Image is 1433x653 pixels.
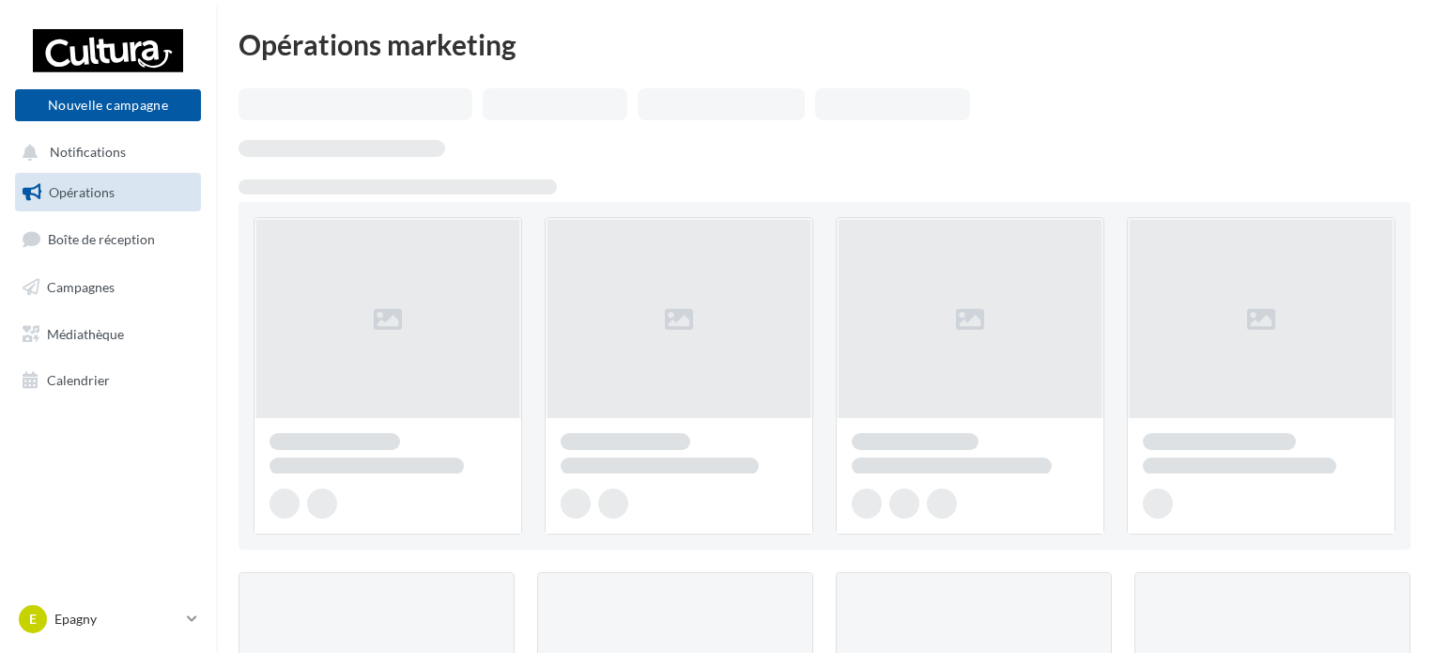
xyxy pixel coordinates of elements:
[54,610,179,629] p: Epagny
[11,268,205,307] a: Campagnes
[47,279,115,295] span: Campagnes
[15,601,201,637] a: E Epagny
[48,231,155,247] span: Boîte de réception
[239,30,1410,58] div: Opérations marketing
[50,145,126,161] span: Notifications
[11,173,205,212] a: Opérations
[11,315,205,354] a: Médiathèque
[49,184,115,200] span: Opérations
[47,325,124,341] span: Médiathèque
[15,89,201,121] button: Nouvelle campagne
[47,372,110,388] span: Calendrier
[11,219,205,259] a: Boîte de réception
[29,610,37,629] span: E
[11,361,205,400] a: Calendrier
